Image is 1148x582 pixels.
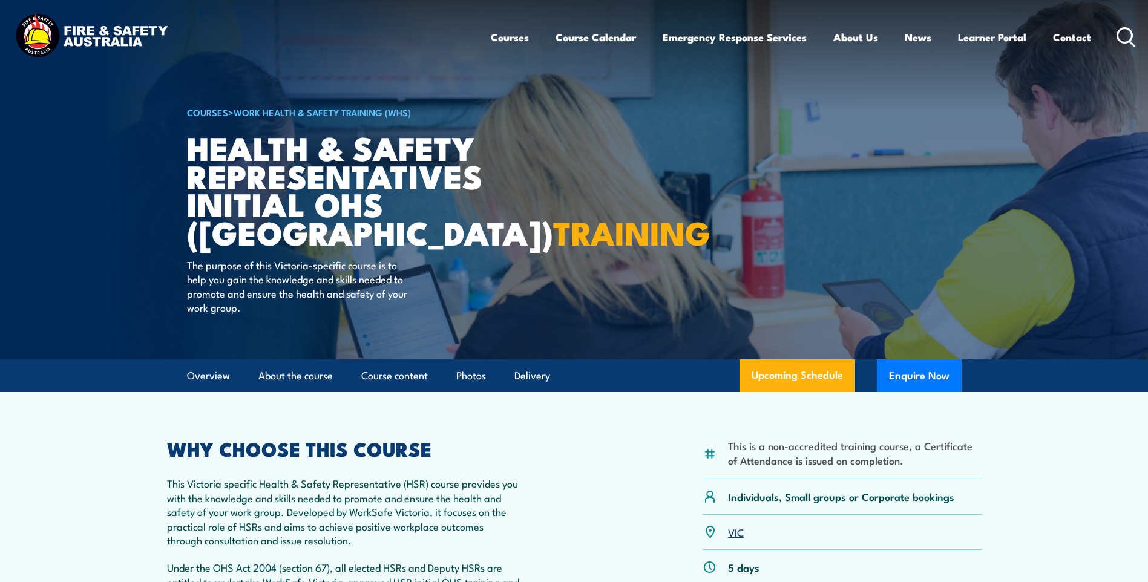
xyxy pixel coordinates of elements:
a: About Us [833,21,878,53]
a: Course content [361,360,428,392]
a: Delivery [514,360,550,392]
a: Overview [187,360,230,392]
a: About the course [258,360,333,392]
a: Upcoming Schedule [740,359,855,392]
a: Photos [456,360,486,392]
a: VIC [728,525,744,539]
button: Enquire Now [877,359,962,392]
a: Courses [491,21,529,53]
a: News [905,21,931,53]
p: This Victoria specific Health & Safety Representative (HSR) course provides you with the knowledg... [167,476,520,547]
a: Work Health & Safety Training (WHS) [234,105,411,119]
p: 5 days [728,560,759,574]
a: Emergency Response Services [663,21,807,53]
a: Contact [1053,21,1091,53]
li: This is a non-accredited training course, a Certificate of Attendance is issued on completion. [728,439,982,467]
p: Individuals, Small groups or Corporate bookings [728,489,954,503]
a: Learner Portal [958,21,1026,53]
a: COURSES [187,105,228,119]
h6: > [187,105,486,119]
strong: TRAINING [553,206,710,257]
h2: WHY CHOOSE THIS COURSE [167,440,520,457]
h1: Health & Safety Representatives Initial OHS ([GEOGRAPHIC_DATA]) [187,133,486,246]
a: Course Calendar [556,21,636,53]
p: The purpose of this Victoria-specific course is to help you gain the knowledge and skills needed ... [187,258,408,315]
